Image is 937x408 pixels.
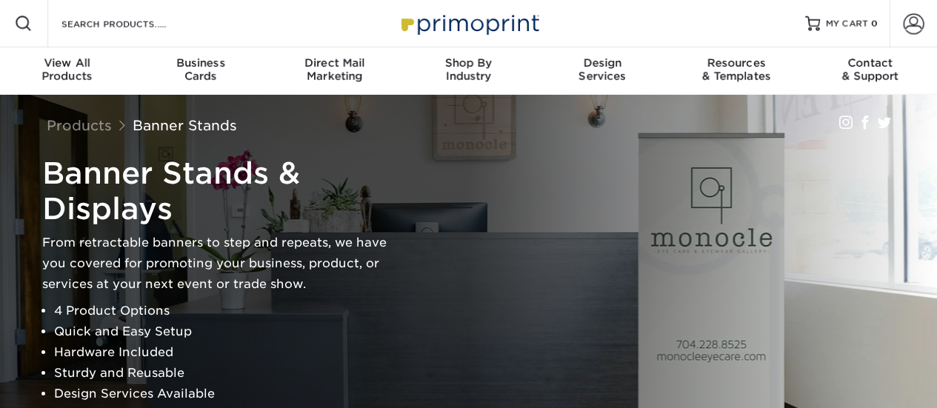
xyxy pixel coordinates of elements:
span: Contact [803,56,937,70]
h1: Banner Stands & Displays [42,155,413,227]
span: 0 [871,19,878,29]
span: Shop By [401,56,536,70]
li: 4 Product Options [54,301,413,321]
div: Services [536,56,670,83]
a: DesignServices [536,47,670,95]
li: Quick and Easy Setup [54,321,413,342]
li: Sturdy and Reusable [54,363,413,384]
a: Contact& Support [803,47,937,95]
input: SEARCH PRODUCTS..... [60,15,204,33]
li: Design Services Available [54,384,413,404]
div: Industry [401,56,536,83]
a: Products [47,117,112,133]
div: & Templates [670,56,804,83]
span: MY CART [826,18,868,30]
img: Primoprint [395,7,543,39]
div: Marketing [267,56,401,83]
a: Shop ByIndustry [401,47,536,95]
a: Direct MailMarketing [267,47,401,95]
a: BusinessCards [134,47,268,95]
a: Resources& Templates [670,47,804,95]
div: & Support [803,56,937,83]
p: From retractable banners to step and repeats, we have you covered for promoting your business, pr... [42,233,413,295]
span: Resources [670,56,804,70]
span: Business [134,56,268,70]
li: Hardware Included [54,342,413,363]
span: Design [536,56,670,70]
span: Direct Mail [267,56,401,70]
div: Cards [134,56,268,83]
a: Banner Stands [133,117,237,133]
